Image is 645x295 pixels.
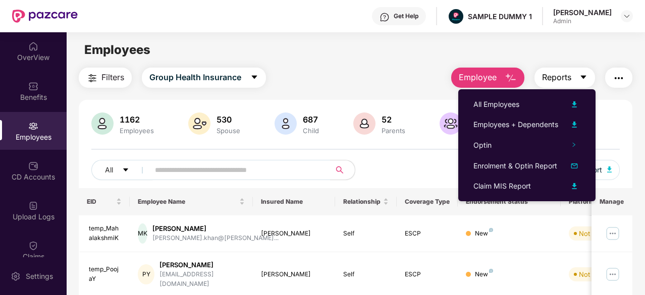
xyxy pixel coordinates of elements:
[275,112,297,135] img: svg+xml;base64,PHN2ZyB4bWxucz0iaHR0cDovL3d3dy53My5vcmcvMjAwMC9zdmciIHhtbG5zOnhsaW5rPSJodHRwOi8vd3...
[335,188,397,215] th: Relationship
[330,160,355,180] button: search
[579,73,587,82] span: caret-down
[250,73,258,82] span: caret-down
[84,42,150,57] span: Employees
[253,188,335,215] th: Insured Name
[571,142,576,147] span: right
[86,72,98,84] img: svg+xml;base64,PHN2ZyB4bWxucz0iaHR0cDovL3d3dy53My5vcmcvMjAwMC9zdmciIHdpZHRoPSIyNCIgaGVpZ2h0PSIyNC...
[23,271,56,281] div: Settings
[605,225,621,242] img: manageButton
[330,166,350,174] span: search
[579,228,616,239] div: Not Verified
[613,72,625,84] img: svg+xml;base64,PHN2ZyB4bWxucz0iaHR0cDovL3d3dy53My5vcmcvMjAwMC9zdmciIHdpZHRoPSIyNCIgaGVpZ2h0PSIyNC...
[138,223,147,244] div: MK
[475,270,493,279] div: New
[159,260,245,270] div: [PERSON_NAME]
[89,265,122,284] div: temp_PoojaY
[28,201,38,211] img: svg+xml;base64,PHN2ZyBpZD0iVXBsb2FkX0xvZ3MiIGRhdGEtbmFtZT0iVXBsb2FkIExvZ3MiIHhtbG5zPSJodHRwOi8vd3...
[118,114,156,125] div: 1162
[468,12,532,21] div: SAMPLE DUMMY 1
[353,112,375,135] img: svg+xml;base64,PHN2ZyB4bWxucz0iaHR0cDovL3d3dy53My5vcmcvMjAwMC9zdmciIHhtbG5zOnhsaW5rPSJodHRwOi8vd3...
[138,264,154,284] div: PY
[553,8,612,17] div: [PERSON_NAME]
[473,99,519,110] div: All Employees
[152,224,279,233] div: [PERSON_NAME]
[11,271,21,281] img: svg+xml;base64,PHN2ZyBpZD0iU2V0dGluZy0yMHgyMCIgeG1sbnM9Imh0dHA6Ly93d3cudzMub3JnLzIwMDAvc3ZnIiB3aW...
[505,72,517,84] img: svg+xml;base64,PHN2ZyB4bWxucz0iaHR0cDovL3d3dy53My5vcmcvMjAwMC9zdmciIHhtbG5zOnhsaW5rPSJodHRwOi8vd3...
[214,127,242,135] div: Spouse
[473,160,557,171] div: Enrolment & Optin Report
[301,114,321,125] div: 687
[473,141,492,149] span: Optin
[28,241,38,251] img: svg+xml;base64,PHN2ZyBpZD0iQ2xhaW0iIHhtbG5zPSJodHRwOi8vd3d3LnczLm9yZy8yMDAwL3N2ZyIgd2lkdGg9IjIwIi...
[459,71,497,84] span: Employee
[343,198,381,206] span: Relationship
[79,68,132,88] button: Filters
[394,12,418,20] div: Get Help
[542,71,571,84] span: Reports
[101,71,124,84] span: Filters
[188,112,210,135] img: svg+xml;base64,PHN2ZyB4bWxucz0iaHR0cDovL3d3dy53My5vcmcvMjAwMC9zdmciIHhtbG5zOnhsaW5rPSJodHRwOi8vd3...
[534,68,595,88] button: Reportscaret-down
[380,12,390,22] img: svg+xml;base64,PHN2ZyBpZD0iSGVscC0zMngzMiIgeG1sbnM9Imh0dHA6Ly93d3cudzMub3JnLzIwMDAvc3ZnIiB3aWR0aD...
[592,188,632,215] th: Manage
[91,112,114,135] img: svg+xml;base64,PHN2ZyB4bWxucz0iaHR0cDovL3d3dy53My5vcmcvMjAwMC9zdmciIHhtbG5zOnhsaW5rPSJodHRwOi8vd3...
[343,270,389,279] div: Self
[440,112,462,135] img: svg+xml;base64,PHN2ZyB4bWxucz0iaHR0cDovL3d3dy53My5vcmcvMjAwMC9zdmciIHhtbG5zOnhsaW5rPSJodHRwOi8vd3...
[343,229,389,239] div: Self
[489,228,493,232] img: svg+xml;base64,PHN2ZyB4bWxucz0iaHR0cDovL3d3dy53My5vcmcvMjAwMC9zdmciIHdpZHRoPSI4IiBoZWlnaHQ9IjgiIH...
[149,71,241,84] span: Group Health Insurance
[568,160,580,172] img: svg+xml;base64,PHN2ZyB4bWxucz0iaHR0cDovL3d3dy53My5vcmcvMjAwMC9zdmciIHhtbG5zOnhsaW5rPSJodHRwOi8vd3...
[397,188,458,215] th: Coverage Type
[130,188,253,215] th: Employee Name
[79,188,130,215] th: EID
[568,98,580,110] img: svg+xml;base64,PHN2ZyB4bWxucz0iaHR0cDovL3d3dy53My5vcmcvMjAwMC9zdmciIHhtbG5zOnhsaW5rPSJodHRwOi8vd3...
[122,166,129,174] span: caret-down
[28,161,38,171] img: svg+xml;base64,PHN2ZyBpZD0iQ0RfQWNjb3VudHMiIGRhdGEtbmFtZT0iQ0QgQWNjb3VudHMiIHhtbG5zPSJodHRwOi8vd3...
[451,68,524,88] button: Employee
[28,81,38,91] img: svg+xml;base64,PHN2ZyBpZD0iQmVuZWZpdHMiIHhtbG5zPSJodHRwOi8vd3d3LnczLm9yZy8yMDAwL3N2ZyIgd2lkdGg9Ij...
[105,164,113,175] span: All
[301,127,321,135] div: Child
[489,269,493,273] img: svg+xml;base64,PHN2ZyB4bWxucz0iaHR0cDovL3d3dy53My5vcmcvMjAwMC9zdmciIHdpZHRoPSI4IiBoZWlnaHQ9IjgiIH...
[623,12,631,20] img: svg+xml;base64,PHN2ZyBpZD0iRHJvcGRvd24tMzJ4MzIiIHhtbG5zPSJodHRwOi8vd3d3LnczLm9yZy8yMDAwL3N2ZyIgd2...
[473,181,531,192] div: Claim MIS Report
[568,180,580,192] img: svg+xml;base64,PHN2ZyB4bWxucz0iaHR0cDovL3d3dy53My5vcmcvMjAwMC9zdmciIHhtbG5zOnhsaW5rPSJodHRwOi8vd3...
[159,270,245,289] div: [EMAIL_ADDRESS][DOMAIN_NAME]
[605,266,621,282] img: manageButton
[152,233,279,243] div: [PERSON_NAME].khan@[PERSON_NAME]...
[579,269,616,279] div: Not Verified
[607,166,612,172] img: svg+xml;base64,PHN2ZyB4bWxucz0iaHR0cDovL3d3dy53My5vcmcvMjAwMC9zdmciIHhtbG5zOnhsaW5rPSJodHRwOi8vd3...
[473,119,558,130] div: Employees + Dependents
[405,270,450,279] div: ESCP
[12,10,78,23] img: New Pazcare Logo
[553,17,612,25] div: Admin
[405,229,450,239] div: ESCP
[261,229,327,239] div: [PERSON_NAME]
[118,127,156,135] div: Employees
[142,68,266,88] button: Group Health Insurancecaret-down
[87,198,115,206] span: EID
[475,229,493,239] div: New
[89,224,122,243] div: temp_MahalakshmiK
[214,114,242,125] div: 530
[28,41,38,51] img: svg+xml;base64,PHN2ZyBpZD0iSG9tZSIgeG1sbnM9Imh0dHA6Ly93d3cudzMub3JnLzIwMDAvc3ZnIiB3aWR0aD0iMjAiIG...
[28,121,38,131] img: svg+xml;base64,PHN2ZyBpZD0iRW1wbG95ZWVzIiB4bWxucz0iaHR0cDovL3d3dy53My5vcmcvMjAwMC9zdmciIHdpZHRoPS...
[380,127,407,135] div: Parents
[449,9,463,24] img: Pazcare_Alternative_logo-01-01.png
[138,198,237,206] span: Employee Name
[91,160,153,180] button: Allcaret-down
[261,270,327,279] div: [PERSON_NAME]
[568,119,580,131] img: svg+xml;base64,PHN2ZyB4bWxucz0iaHR0cDovL3d3dy53My5vcmcvMjAwMC9zdmciIHhtbG5zOnhsaW5rPSJodHRwOi8vd3...
[380,114,407,125] div: 52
